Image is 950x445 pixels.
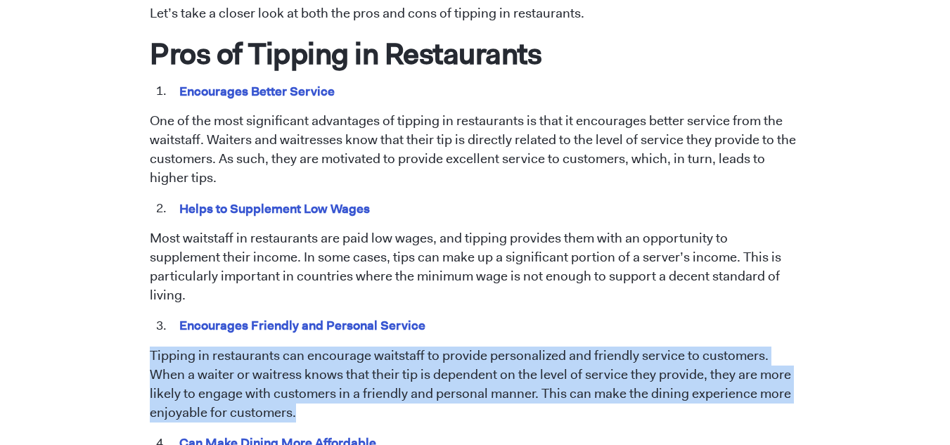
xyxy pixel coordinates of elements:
mark: Encourages Better Service [176,80,337,102]
p: Tipping in restaurants can encourage waitstaff to provide personalized and friendly service to cu... [150,347,800,423]
p: Most waitstaff in restaurants are paid low wages, and tipping provides them with an opportunity t... [150,229,800,305]
mark: Encourages Friendly and Personal Service [176,314,428,336]
p: One of the most significant advantages of tipping in restaurants is that it encourages better ser... [150,112,800,188]
mark: Helps to Supplement Low Wages [176,198,372,219]
h1: Pros of Tipping in Restaurants [150,35,800,72]
p: Let’s take a closer look at both the pros and cons of tipping in restaurants. [150,4,800,23]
